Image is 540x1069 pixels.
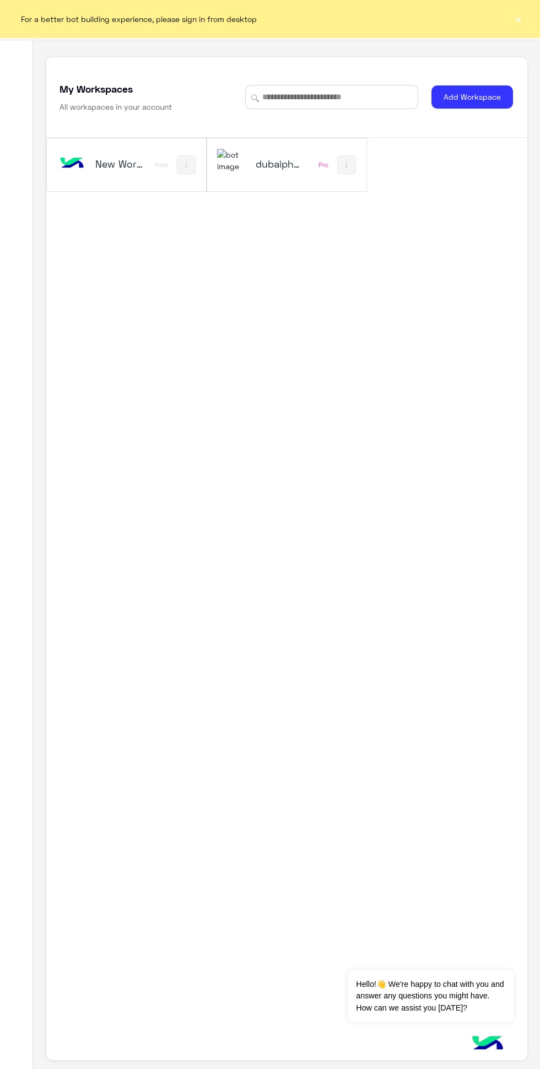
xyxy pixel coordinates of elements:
[512,13,523,24] button: ×
[217,149,247,173] img: 1403182699927242
[95,157,145,170] h5: New Workspace 1
[256,157,306,170] h5: dubaiphone
[57,149,87,179] img: bot image
[21,13,257,25] span: For a better bot building experience, please sign in from desktop
[155,160,168,169] div: Free
[348,970,514,1022] span: Hello!👋 We're happy to chat with you and answer any questions you might have. How can we assist y...
[60,101,172,112] h6: All workspaces in your account
[60,82,133,95] h5: My Workspaces
[468,1025,507,1063] img: hulul-logo.png
[318,160,328,169] div: Pro
[431,85,513,109] button: Add Workspace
